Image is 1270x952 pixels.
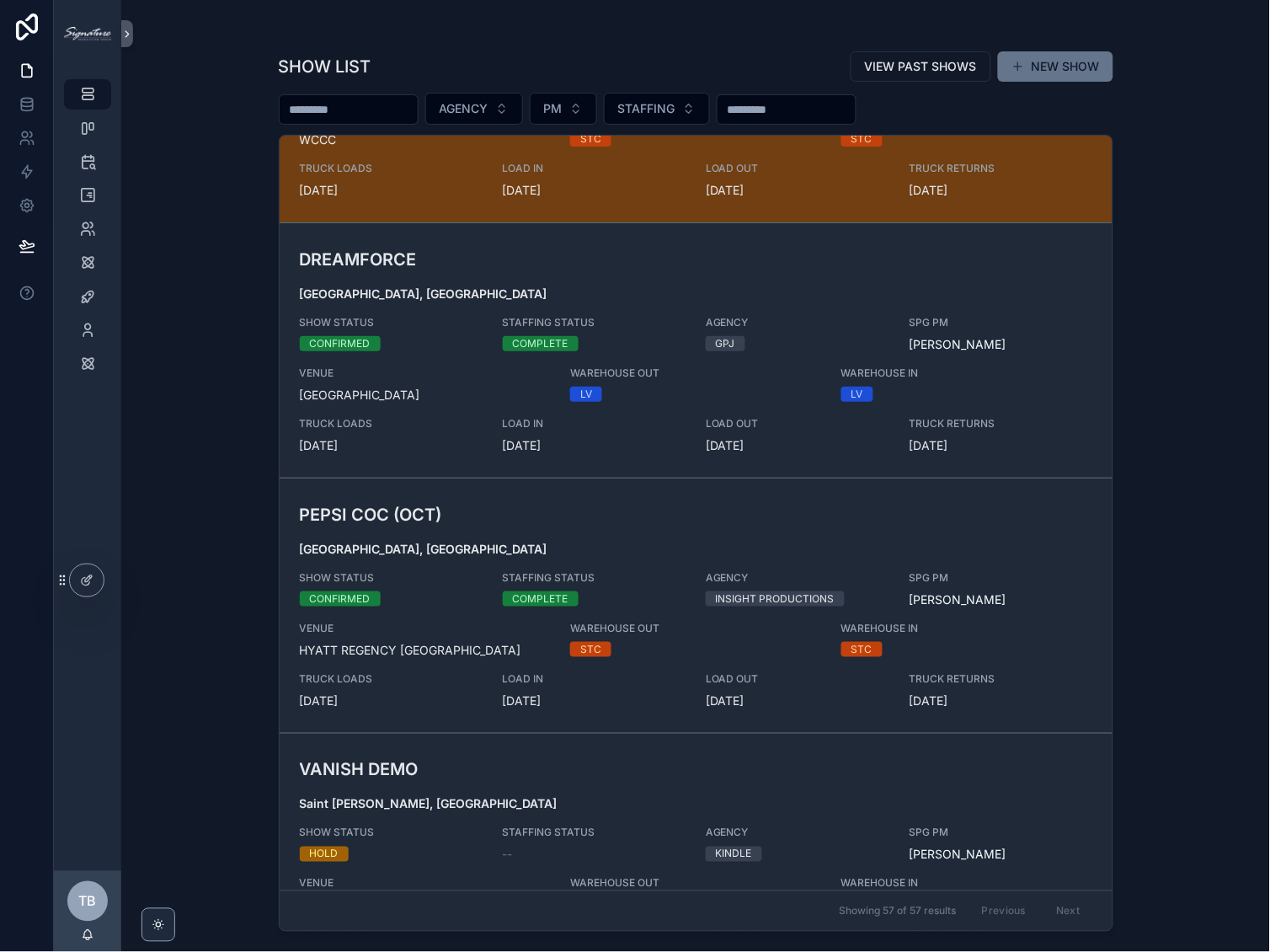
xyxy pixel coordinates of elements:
span: VENUE [300,622,551,635]
span: STAFFING STATUS [503,316,686,329]
div: COMPLETE [513,591,568,607]
h3: VANISH DEMO [300,757,821,783]
h3: DREAMFORCE [300,247,821,272]
span: AGENCY [706,316,888,329]
span: WAREHOUSE IN [841,877,1024,890]
span: [DATE] [300,693,483,709]
span: [DATE] [909,437,1091,454]
span: WAREHOUSE IN [841,622,1024,635]
span: LOAD OUT [706,162,888,175]
span: LOAD OUT [706,417,888,431]
div: STC [851,131,872,147]
div: STC [851,642,872,657]
span: SPG PM [909,826,1091,840]
a: [PERSON_NAME] [909,591,1006,608]
span: AGENCY [706,826,888,840]
span: STAFFING [618,100,675,117]
a: DREAMFORCE[GEOGRAPHIC_DATA], [GEOGRAPHIC_DATA]SHOW STATUSCONFIRMEDSTAFFING STATUSCOMPLETEAGENCYGP... [280,222,1113,478]
div: CONFIRMED [310,591,371,607]
span: SHOW STATUS [300,571,483,585]
button: Select Button [604,93,710,125]
a: [PERSON_NAME] [909,847,1006,864]
span: STAFFING STATUS [503,571,686,585]
div: HOLD [310,847,339,862]
a: PEPSI COC (OCT)[GEOGRAPHIC_DATA], [GEOGRAPHIC_DATA]SHOW STATUSCONFIRMEDSTAFFING STATUSCOMPLETEAGE... [280,478,1113,733]
div: scrollable content [54,67,121,401]
span: [DATE] [300,437,483,454]
span: TRUCK RETURNS [909,672,1091,686]
button: VIEW PAST SHOWS [851,51,991,82]
strong: Saint [PERSON_NAME], [GEOGRAPHIC_DATA] [300,797,558,811]
span: AGENCY [440,100,488,117]
span: WAREHOUSE OUT [570,622,821,635]
button: Select Button [425,93,523,125]
span: [DATE] [503,182,686,199]
strong: [GEOGRAPHIC_DATA], [GEOGRAPHIC_DATA] [300,286,547,301]
span: LOAD IN [503,162,686,175]
span: WCCC [300,131,551,148]
span: WAREHOUSE IN [841,366,1024,380]
span: -- [503,847,513,864]
span: [GEOGRAPHIC_DATA] [300,387,551,404]
span: HYATT REGENCY [GEOGRAPHIC_DATA] [300,642,551,659]
strong: [GEOGRAPHIC_DATA], [GEOGRAPHIC_DATA] [300,542,547,556]
span: SHOW STATUS [300,316,483,329]
span: SHOW STATUS [300,826,483,840]
div: LV [580,387,592,402]
span: LOAD IN [503,417,686,431]
span: LOAD IN [503,672,686,686]
span: TRUCK LOADS [300,162,483,175]
span: [DATE] [706,437,888,454]
span: VIEW PAST SHOWS [865,58,977,75]
span: Showing 57 of 57 results [840,905,957,918]
span: VENUE [300,366,551,380]
div: LV [851,387,863,402]
div: KINDLE [716,847,752,862]
span: TB [79,891,97,912]
span: LOAD OUT [706,672,888,686]
h3: PEPSI COC (OCT) [300,502,821,527]
span: TRUCK RETURNS [909,162,1091,175]
div: INSIGHT PRODUCTIONS [716,591,835,607]
span: WAREHOUSE OUT [570,877,821,890]
div: GPJ [716,336,735,351]
span: [DATE] [706,693,888,709]
a: [PERSON_NAME] [909,336,1006,353]
div: STC [580,642,601,657]
div: CONFIRMED [310,336,371,351]
button: Select Button [530,93,597,125]
span: TRUCK LOADS [300,417,483,431]
span: TRUCK RETURNS [909,417,1091,431]
span: [DATE] [909,182,1091,199]
div: COMPLETE [513,336,568,351]
span: [DATE] [706,182,888,199]
span: [DATE] [909,693,1091,709]
span: WAREHOUSE OUT [570,366,821,380]
span: [DATE] [503,437,686,454]
span: VENUE [300,877,551,890]
span: PM [544,100,563,117]
span: SPG PM [909,571,1091,585]
span: AGENCY [706,571,888,585]
h1: SHOW LIST [279,55,371,78]
img: App logo [64,27,111,40]
div: STC [580,131,601,147]
span: SPG PM [909,316,1091,329]
span: [DATE] [300,182,483,199]
span: TRUCK LOADS [300,672,483,686]
span: STAFFING STATUS [503,826,686,840]
span: [DATE] [503,693,686,709]
button: NEW SHOW [998,51,1113,82]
